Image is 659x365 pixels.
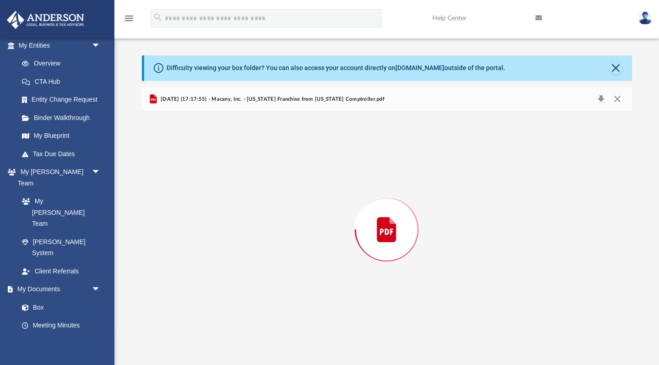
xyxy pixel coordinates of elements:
a: My Documentsarrow_drop_down [6,280,110,299]
a: My Blueprint [13,127,110,145]
a: Binder Walkthrough [13,109,114,127]
a: My [PERSON_NAME] Team [13,192,105,233]
img: User Pic [638,11,652,25]
i: menu [124,13,135,24]
span: arrow_drop_down [92,280,110,299]
button: Download [593,93,610,106]
a: [DOMAIN_NAME] [395,64,444,71]
a: Tax Due Dates [13,145,114,163]
a: Box [13,298,105,316]
a: CTA Hub [13,72,114,91]
div: Preview [142,87,632,348]
a: Client Referrals [13,262,110,280]
a: My [PERSON_NAME] Teamarrow_drop_down [6,163,110,192]
a: [PERSON_NAME] System [13,233,110,262]
a: My Entitiesarrow_drop_down [6,36,114,54]
a: Overview [13,54,114,73]
button: Close [609,93,626,106]
div: Difficulty viewing your box folder? You can also access your account directly on outside of the p... [167,63,505,73]
a: Meeting Minutes [13,316,110,335]
i: search [153,12,163,22]
span: arrow_drop_down [92,36,110,55]
button: Close [610,62,622,75]
img: Anderson Advisors Platinum Portal [4,11,87,29]
span: arrow_drop_down [92,163,110,182]
a: Entity Change Request [13,91,114,109]
span: [DATE] (17:17:55) - Macany, Inc. - [US_STATE] Franchise from [US_STATE] Comptroller.pdf [159,95,384,104]
a: menu [124,17,135,24]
